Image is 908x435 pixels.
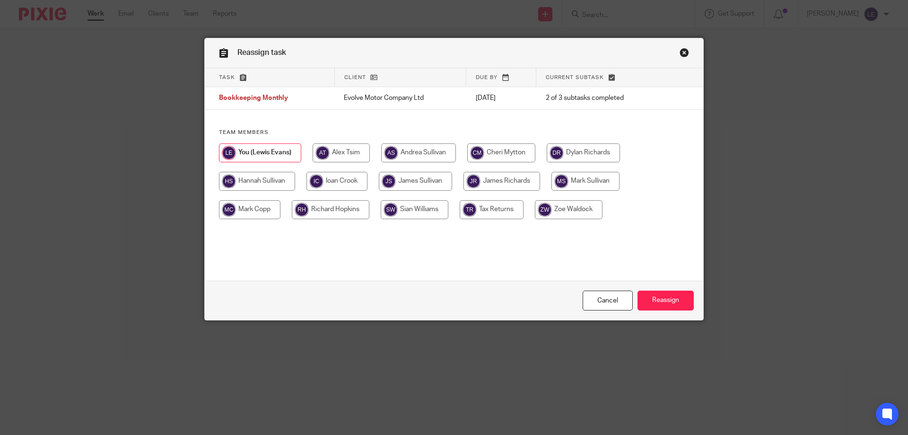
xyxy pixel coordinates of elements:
[637,291,694,311] input: Reassign
[476,75,498,80] span: Due by
[344,75,366,80] span: Client
[219,129,689,136] h4: Team members
[476,93,527,103] p: [DATE]
[583,291,633,311] a: Close this dialog window
[237,49,286,56] span: Reassign task
[546,75,604,80] span: Current subtask
[344,93,456,103] p: Evolve Motor Company Ltd
[536,87,665,110] td: 2 of 3 subtasks completed
[219,75,235,80] span: Task
[219,95,288,102] span: Bookkeeping Monthly
[680,48,689,61] a: Close this dialog window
